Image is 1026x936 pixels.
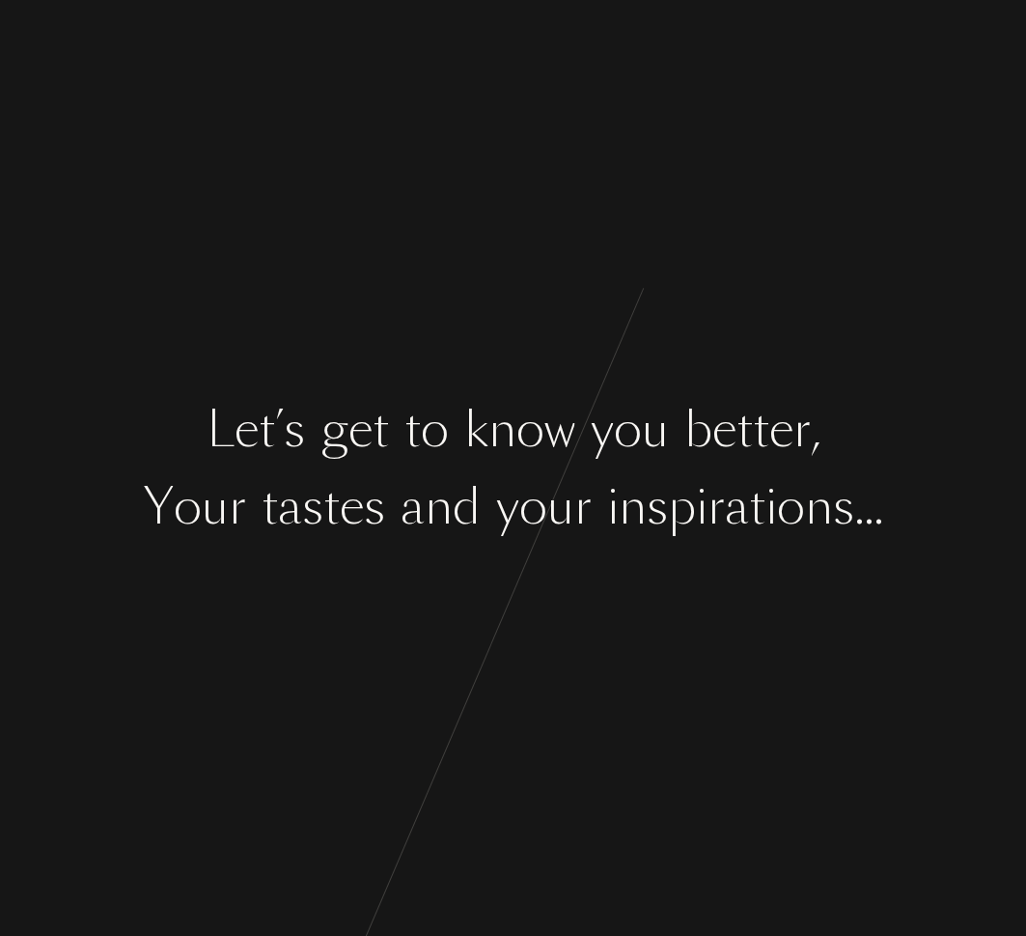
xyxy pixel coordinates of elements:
div: o [516,393,544,466]
div: e [348,393,373,466]
div: a [725,470,749,543]
div: o [174,470,202,543]
div: a [401,470,425,543]
div: u [202,470,229,543]
div: o [777,470,805,543]
div: t [736,393,753,466]
div: u [642,393,669,466]
div: p [668,470,696,543]
div: s [364,470,385,543]
div: , [811,393,820,466]
div: r [229,470,246,543]
div: Y [144,470,174,543]
div: o [421,393,449,466]
div: . [873,470,883,543]
div: . [864,470,873,543]
div: t [323,470,340,543]
div: t [373,393,389,466]
div: s [302,470,323,543]
div: i [696,470,707,543]
div: s [284,393,305,466]
div: d [453,470,481,543]
div: s [647,470,668,543]
div: y [591,393,614,466]
div: t [404,393,421,466]
div: e [712,393,736,466]
div: o [614,393,642,466]
div: k [464,393,488,466]
div: i [765,470,777,543]
div: n [488,393,516,466]
div: e [340,470,364,543]
div: n [619,470,647,543]
div: t [259,393,275,466]
div: t [749,470,765,543]
div: e [769,393,793,466]
div: n [805,470,833,543]
div: t [262,470,278,543]
div: e [235,393,259,466]
div: u [547,470,574,543]
div: w [544,393,575,466]
div: g [320,393,348,466]
div: n [425,470,453,543]
div: L [207,393,235,466]
div: ’ [275,393,284,466]
div: s [833,470,854,543]
div: r [707,470,725,543]
div: r [793,393,811,466]
div: . [854,470,864,543]
div: r [574,470,592,543]
div: a [278,470,302,543]
div: b [684,393,712,466]
div: i [607,470,619,543]
div: o [519,470,547,543]
div: t [753,393,769,466]
div: y [496,470,519,543]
